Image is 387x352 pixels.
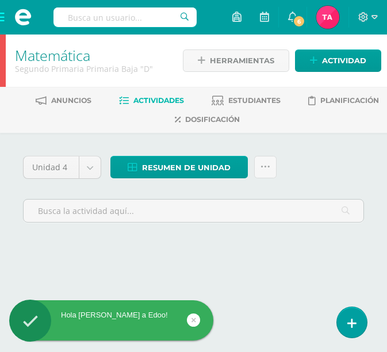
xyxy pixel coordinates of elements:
span: Estudiantes [228,96,281,105]
a: Actividad [295,49,381,72]
a: Estudiantes [212,91,281,110]
h1: Matemática [15,47,168,63]
span: Unidad 4 [32,156,70,178]
span: 6 [293,15,305,28]
div: Hola [PERSON_NAME] a Edoo! [9,310,213,320]
span: Resumen de unidad [142,157,231,178]
input: Busca la actividad aquí... [24,200,363,222]
a: Dosificación [175,110,240,129]
input: Busca un usuario... [53,7,197,27]
a: Matemática [15,45,90,65]
span: Actividad [322,50,366,71]
span: Planificación [320,96,379,105]
a: Actividades [119,91,184,110]
a: Anuncios [36,91,91,110]
div: Segundo Primaria Primaria Baja 'D' [15,63,168,74]
a: Herramientas [183,49,289,72]
a: Planificación [308,91,379,110]
span: Dosificación [185,115,240,124]
a: Unidad 4 [24,156,101,178]
span: Anuncios [51,96,91,105]
span: Herramientas [210,50,274,71]
span: Actividades [133,96,184,105]
img: f469d57d342c6d753507101f57c88b32.png [316,6,339,29]
a: Resumen de unidad [110,156,248,178]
